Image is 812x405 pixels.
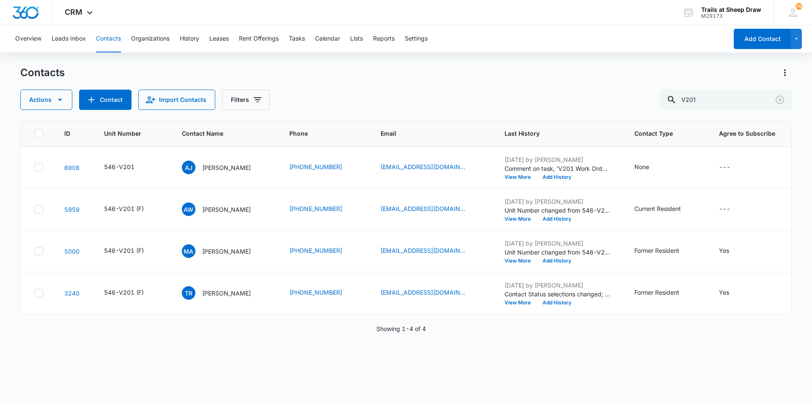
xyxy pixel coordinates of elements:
span: Contact Type [634,129,686,138]
a: [EMAIL_ADDRESS][DOMAIN_NAME] [381,162,465,171]
p: [PERSON_NAME] [202,247,251,256]
button: Clear [773,93,787,107]
div: Agree to Subscribe - - Select to Edit Field [719,204,746,214]
div: Email - asesker112@gmail.com - Select to Edit Field [381,162,480,172]
a: [PHONE_NUMBER] [289,246,342,255]
a: Navigate to contact details page for Alicia Williamson [64,206,80,213]
button: Rent Offerings [239,25,279,52]
div: Contact Name - Alicia Williamson - Select to Edit Field [182,202,266,216]
div: 546-V201 [104,162,134,171]
div: --- [719,204,730,214]
div: --- [719,162,730,172]
span: Contact Name [182,129,257,138]
button: View More [505,300,537,305]
button: View More [505,175,537,180]
button: History [180,25,199,52]
div: Contact Type - Former Resident - Select to Edit Field [634,288,694,298]
a: [EMAIL_ADDRESS][DOMAIN_NAME] [381,288,465,297]
button: Add History [537,216,577,222]
button: Filters [222,90,270,110]
span: Last History [505,129,602,138]
p: [DATE] by [PERSON_NAME] [505,155,610,164]
a: [PHONE_NUMBER] [289,204,342,213]
span: Unit Number [104,129,162,138]
p: Unit Number changed from 546-V201 to 546-V201 (F). [505,206,610,215]
div: account id [701,13,761,19]
div: Agree to Subscribe - - Select to Edit Field [719,162,746,172]
div: Contact Type - Current Resident - Select to Edit Field [634,204,696,214]
div: Unit Number - 546-V201 (F) - Select to Edit Field [104,246,159,256]
button: View More [505,216,537,222]
div: Contact Name - Thomas Rodemeyer - Select to Edit Field [182,286,266,300]
button: Overview [15,25,41,52]
div: Email - trodemeyer@yahoo.com - Select to Edit Field [381,288,480,298]
button: Lists [350,25,363,52]
div: Unit Number - 546-V201 (F) - Select to Edit Field [104,204,159,214]
p: Contact Status selections changed; Current Resident was removed and Former Resident was added. [505,290,610,298]
span: Email [381,129,472,138]
p: [DATE] by [PERSON_NAME] [505,281,610,290]
span: TR [182,286,195,300]
button: Calendar [315,25,340,52]
div: Phone - (408) 455-9557 - Select to Edit Field [289,288,357,298]
button: Add History [537,258,577,263]
div: Phone - (530) 933-9507 - Select to Edit Field [289,246,357,256]
div: 546-V201 (F) [104,246,144,255]
button: View More [505,258,537,263]
button: Leads Inbox [52,25,86,52]
button: Organizations [131,25,170,52]
p: [DATE] by [PERSON_NAME] [505,197,610,206]
span: AW [182,202,195,216]
div: Yes [719,288,729,297]
div: Agree to Subscribe - Yes - Select to Edit Field [719,288,744,298]
div: Unit Number - 546-V201 - Select to Edit Field [104,162,150,172]
div: Contact Name - Andrew James Sesker - Select to Edit Field [182,161,266,174]
div: Contact Type - None - Select to Edit Field [634,162,664,172]
span: ID [64,129,71,138]
div: Phone - (970) 819-6643 - Select to Edit Field [289,204,357,214]
button: Reports [373,25,395,52]
div: Former Resident [634,288,679,297]
a: Navigate to contact details page for Andrew James Sesker [64,164,80,171]
input: Search Contacts [660,90,792,110]
p: [DATE] by [PERSON_NAME] [505,239,610,248]
span: MA [182,244,195,258]
div: Phone - (970) 302-8890 - Select to Edit Field [289,162,357,172]
button: Contacts [96,25,121,52]
div: 546-V201 (F) [104,288,144,297]
a: Navigate to contact details page for Megan Allen [64,248,80,255]
span: CRM [65,8,82,16]
div: 546-V201 (F) [104,204,144,213]
p: Comment on task, 'V201 Work Order ' "No water filter in the fridge installed one and everything s... [505,164,610,173]
button: Import Contacts [138,90,215,110]
h1: Contacts [20,66,65,79]
p: Unit Number changed from 546-V201 to 546-V201 (F). [505,248,610,257]
button: Add Contact [734,29,791,49]
button: Leases [209,25,229,52]
p: [PERSON_NAME] [202,205,251,214]
div: Unit Number - 546-V201 (F) - Select to Edit Field [104,288,159,298]
button: Add History [537,175,577,180]
button: Actions [778,66,792,79]
span: AJ [182,161,195,174]
p: Showing 1-4 of 4 [376,324,426,333]
a: [PHONE_NUMBER] [289,288,342,297]
p: [PERSON_NAME] [202,163,251,172]
div: account name [701,6,761,13]
a: [EMAIL_ADDRESS][DOMAIN_NAME] [381,204,465,213]
div: notifications count [796,3,802,10]
div: Current Resident [634,204,681,213]
div: None [634,162,649,171]
button: Settings [405,25,428,52]
div: Yes [719,246,729,255]
div: Email - meganismtho@gmail.com - Select to Edit Field [381,246,480,256]
span: Agree to Subscribe [719,129,778,138]
a: Navigate to contact details page for Thomas Rodemeyer [64,290,80,297]
div: Email - mossyoak_2007@yahoo.com - Select to Edit Field [381,204,480,214]
p: [PERSON_NAME] [202,289,251,298]
button: Add Contact [79,90,132,110]
a: [EMAIL_ADDRESS][DOMAIN_NAME] [381,246,465,255]
a: [PHONE_NUMBER] [289,162,342,171]
button: Tasks [289,25,305,52]
button: Actions [20,90,72,110]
